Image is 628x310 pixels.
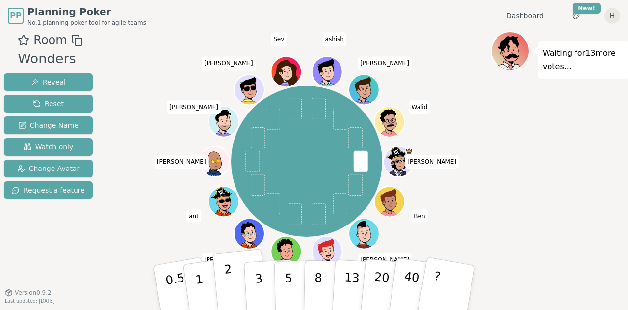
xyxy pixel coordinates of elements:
[5,289,52,297] button: Version0.9.2
[186,209,201,223] span: Click to change your name
[33,31,67,49] span: Room
[323,32,346,46] span: Click to change your name
[33,99,64,109] span: Reset
[155,155,209,169] span: Click to change your name
[4,160,93,177] button: Change Avatar
[167,100,221,114] span: Click to change your name
[12,185,85,195] span: Request a feature
[18,49,82,69] div: Wonders
[4,116,93,134] button: Change Name
[202,56,256,70] span: Click to change your name
[358,253,412,266] span: Click to change your name
[27,5,146,19] span: Planning Poker
[573,3,601,14] div: New!
[358,56,412,70] span: Click to change your name
[18,120,78,130] span: Change Name
[8,5,146,27] a: PPPlanning PokerNo.1 planning poker tool for agile teams
[409,100,430,114] span: Click to change your name
[202,253,256,266] span: Click to change your name
[24,142,74,152] span: Watch only
[27,19,146,27] span: No.1 planning poker tool for agile teams
[5,298,55,304] span: Last updated: [DATE]
[405,155,459,169] span: Click to change your name
[506,11,544,21] a: Dashboard
[18,31,29,49] button: Add as favourite
[31,77,66,87] span: Reveal
[4,181,93,199] button: Request a feature
[4,73,93,91] button: Reveal
[405,147,413,155] span: Jay is the host
[10,10,21,22] span: PP
[17,164,80,173] span: Change Avatar
[411,209,427,223] span: Click to change your name
[543,46,623,74] p: Waiting for 13 more votes...
[4,138,93,156] button: Watch only
[4,95,93,113] button: Reset
[271,32,287,46] span: Click to change your name
[604,8,620,24] button: H
[272,237,300,266] button: Click to change your avatar
[15,289,52,297] span: Version 0.9.2
[567,7,585,25] button: New!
